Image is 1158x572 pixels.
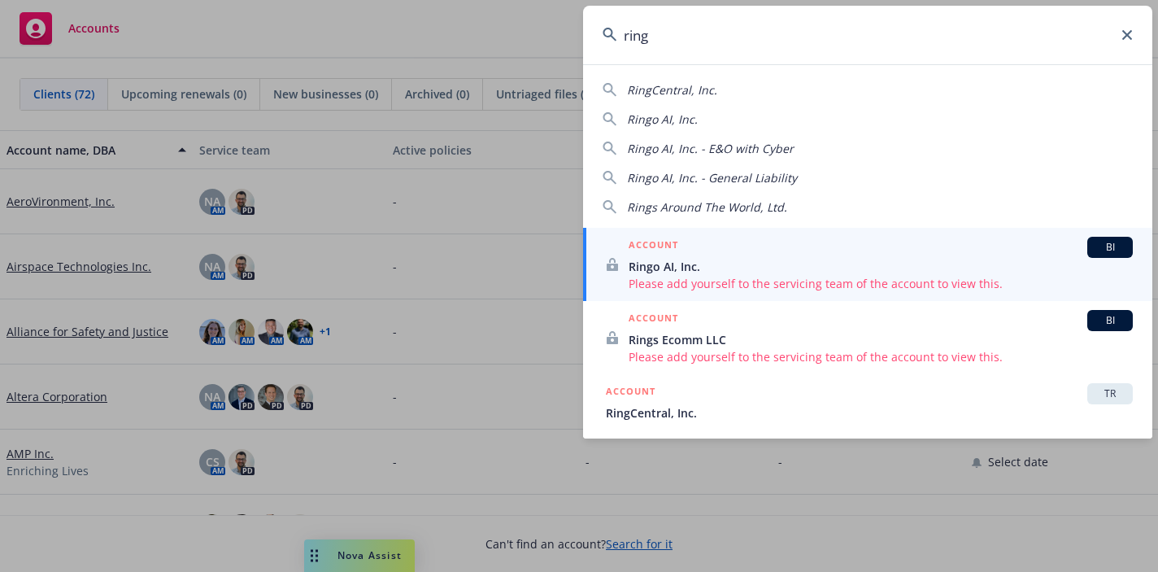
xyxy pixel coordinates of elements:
span: BI [1094,240,1126,255]
span: Rings Around The World, Ltd. [627,199,787,215]
span: RingCentral, Inc. [606,404,1133,421]
span: BI [1094,313,1126,328]
span: RingCentral, Inc. [627,82,717,98]
h5: ACCOUNT [606,383,655,403]
span: Ringo AI, Inc. [627,111,698,127]
span: Ringo AI, Inc. [629,258,1133,275]
h5: ACCOUNT [629,237,678,256]
h5: ACCOUNT [629,310,678,330]
input: Search... [583,6,1152,64]
a: ACCOUNTBIRings Ecomm LLCPlease add yourself to the servicing team of the account to view this. [583,301,1152,374]
span: Rings Ecomm LLC [629,331,1133,348]
span: Ringo AI, Inc. - E&O with Cyber [627,141,794,156]
span: Ringo AI, Inc. - General Liability [627,170,797,186]
a: ACCOUNTTRRingCentral, Inc. [583,374,1152,430]
a: ACCOUNTBIRingo AI, Inc.Please add yourself to the servicing team of the account to view this. [583,228,1152,301]
span: Please add yourself to the servicing team of the account to view this. [629,348,1133,365]
span: Please add yourself to the servicing team of the account to view this. [629,275,1133,292]
span: TR [1094,386,1126,401]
